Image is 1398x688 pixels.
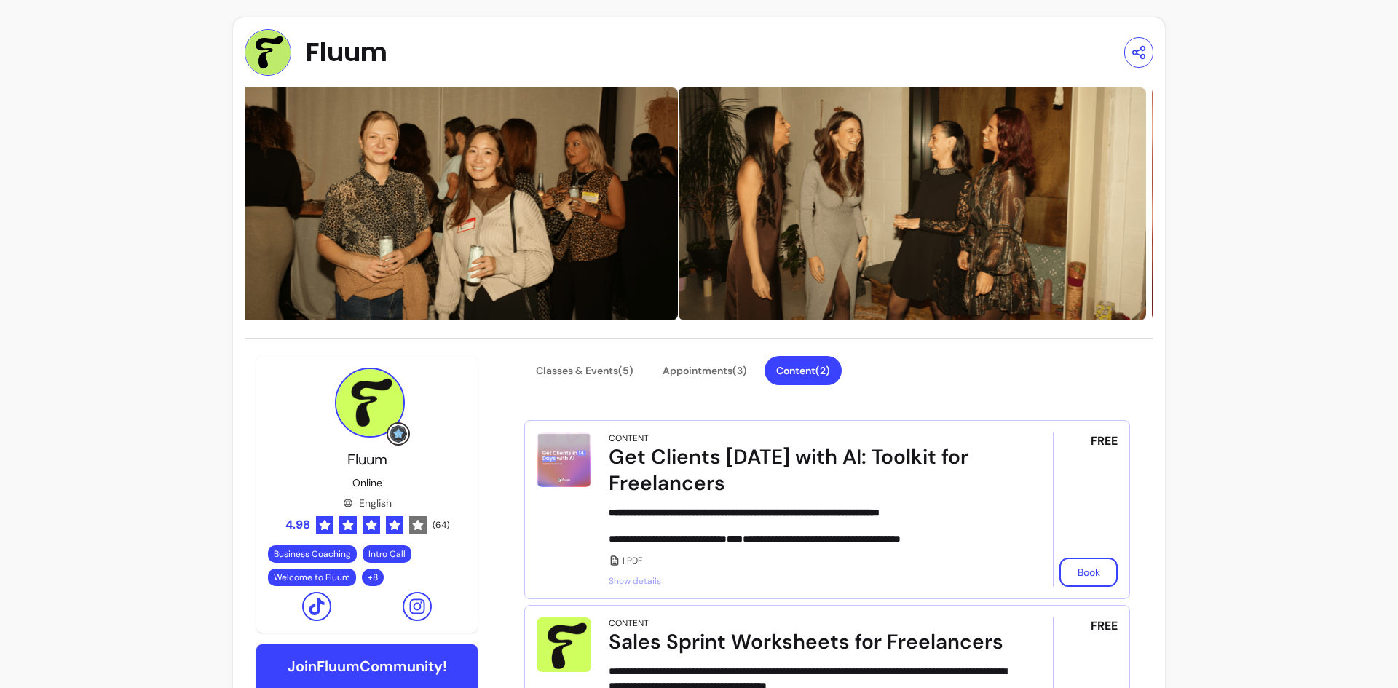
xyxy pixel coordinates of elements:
p: Active 9h ago [71,18,135,33]
img: Sales Sprint Worksheets for Freelancers [537,617,591,672]
div: Get Clients [DATE] with AI: Toolkit for Freelancers [609,444,1012,497]
img: Get Clients in 14 Days with AI: Toolkit for Freelancers [537,432,591,487]
img: https://d22cr2pskkweo8.cloudfront.net/7da0f95d-a9ed-4b41-b915-5433de84e032 [679,87,1146,320]
button: Home [228,6,256,33]
h1: [PERSON_NAME] [71,7,165,18]
div: Sales Sprint Worksheets for Freelancers [609,629,1012,655]
div: [PERSON_NAME] • 15m ago [23,175,146,184]
div: Hey there 😇 [23,92,227,107]
textarea: Message… [15,435,276,459]
span: Fluum [347,450,387,469]
button: Emoji picker [224,477,235,489]
div: FREE [1053,432,1118,587]
span: Business Coaching [274,548,351,560]
div: Roberta says… [12,84,280,205]
img: Grow [390,425,407,443]
img: Provider image [335,368,405,438]
h6: Join Fluum Community! [288,656,447,676]
button: Content(2) [765,356,842,385]
span: Show details [609,575,1012,587]
p: Online [352,475,382,490]
span: 4.98 [285,516,310,534]
div: Hey there 😇If you have any question about what you can do with Fluum, I'm here to help![PERSON_NA... [12,84,239,173]
div: Content [609,432,649,444]
img: https://d22cr2pskkweo8.cloudfront.net/067ecc5e-a255-44f1-bac5-3b283ce54a9c [210,87,678,320]
button: Book [1059,558,1118,587]
div: 1 PDF [609,555,1012,566]
div: English [343,496,392,510]
img: Provider image [245,29,291,76]
button: go back [9,6,37,33]
input: Your email [24,397,267,434]
div: If you have any question about what you can do with Fluum, I'm here to help! [23,114,227,157]
div: Close [256,6,282,32]
span: Welcome to Fluum [274,572,350,583]
span: + 8 [365,572,381,583]
span: Fluum [306,38,387,67]
button: Send a message… [247,471,270,494]
span: Intro Call [368,548,406,560]
img: Profile image for Roberta [42,8,65,31]
div: Content [609,617,649,629]
button: Appointments(3) [651,356,759,385]
button: Classes & Events(5) [524,356,645,385]
span: ( 64 ) [433,519,449,531]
